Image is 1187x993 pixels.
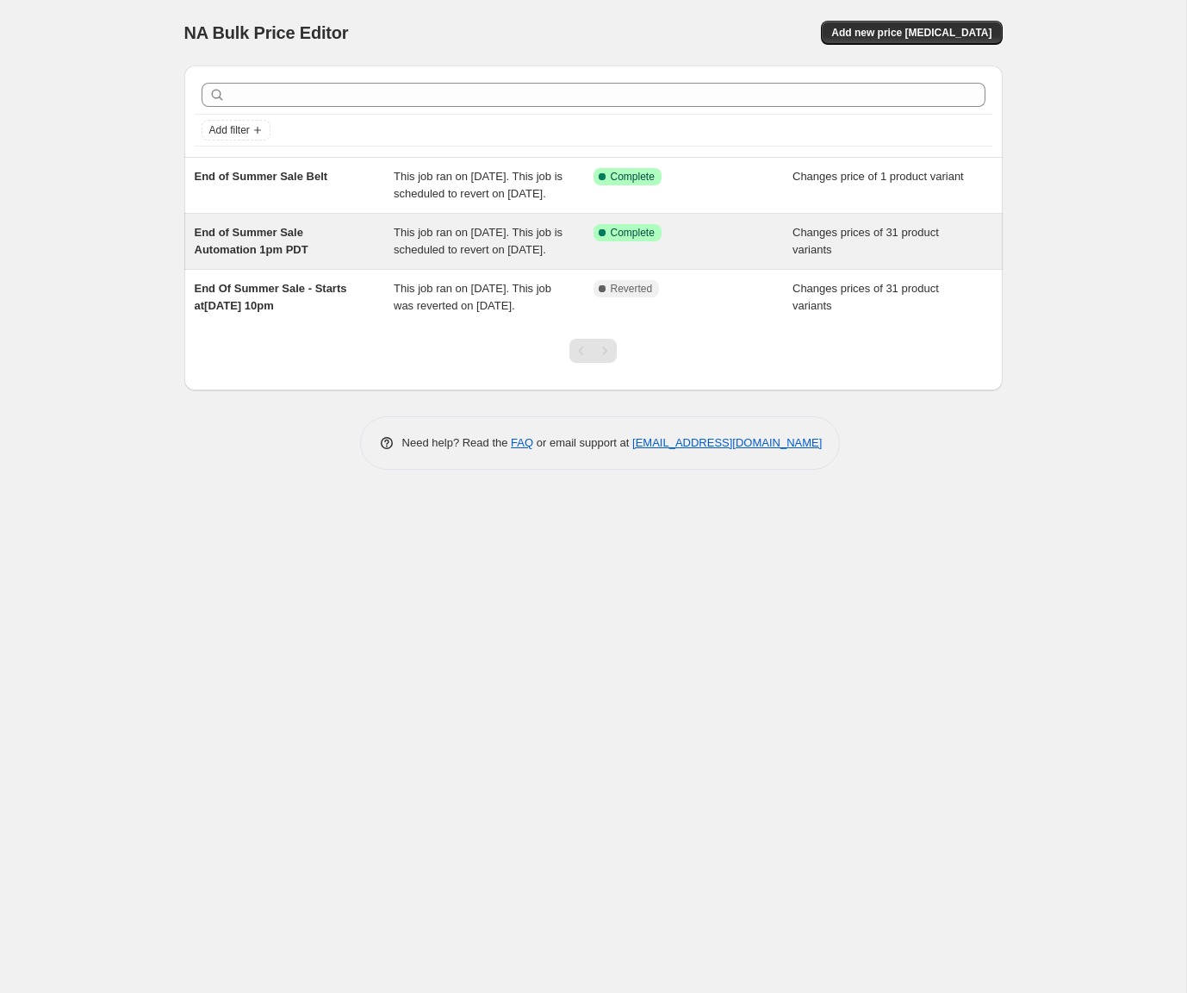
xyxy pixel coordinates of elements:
button: Add new price [MEDICAL_DATA] [821,21,1002,45]
span: End of Summer Sale Automation 1pm PDT [195,226,308,256]
span: This job ran on [DATE]. This job is scheduled to revert on [DATE]. [394,170,562,200]
span: or email support at [533,436,632,449]
span: End Of Summer Sale - Starts at[DATE] 10pm [195,282,347,312]
span: End of Summer Sale Belt [195,170,328,183]
span: Complete [611,226,655,240]
span: Changes price of 1 product variant [792,170,964,183]
button: Add filter [202,120,270,141]
a: [EMAIL_ADDRESS][DOMAIN_NAME] [632,436,822,449]
nav: Pagination [569,339,617,363]
span: Changes prices of 31 product variants [792,282,939,312]
span: Add filter [209,123,250,137]
a: FAQ [511,436,533,449]
span: Add new price [MEDICAL_DATA] [831,26,991,40]
span: Complete [611,170,655,184]
span: Changes prices of 31 product variants [792,226,939,256]
span: NA Bulk Price Editor [184,23,349,42]
span: Need help? Read the [402,436,512,449]
span: This job ran on [DATE]. This job is scheduled to revert on [DATE]. [394,226,562,256]
span: Reverted [611,282,653,296]
span: This job ran on [DATE]. This job was reverted on [DATE]. [394,282,551,312]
